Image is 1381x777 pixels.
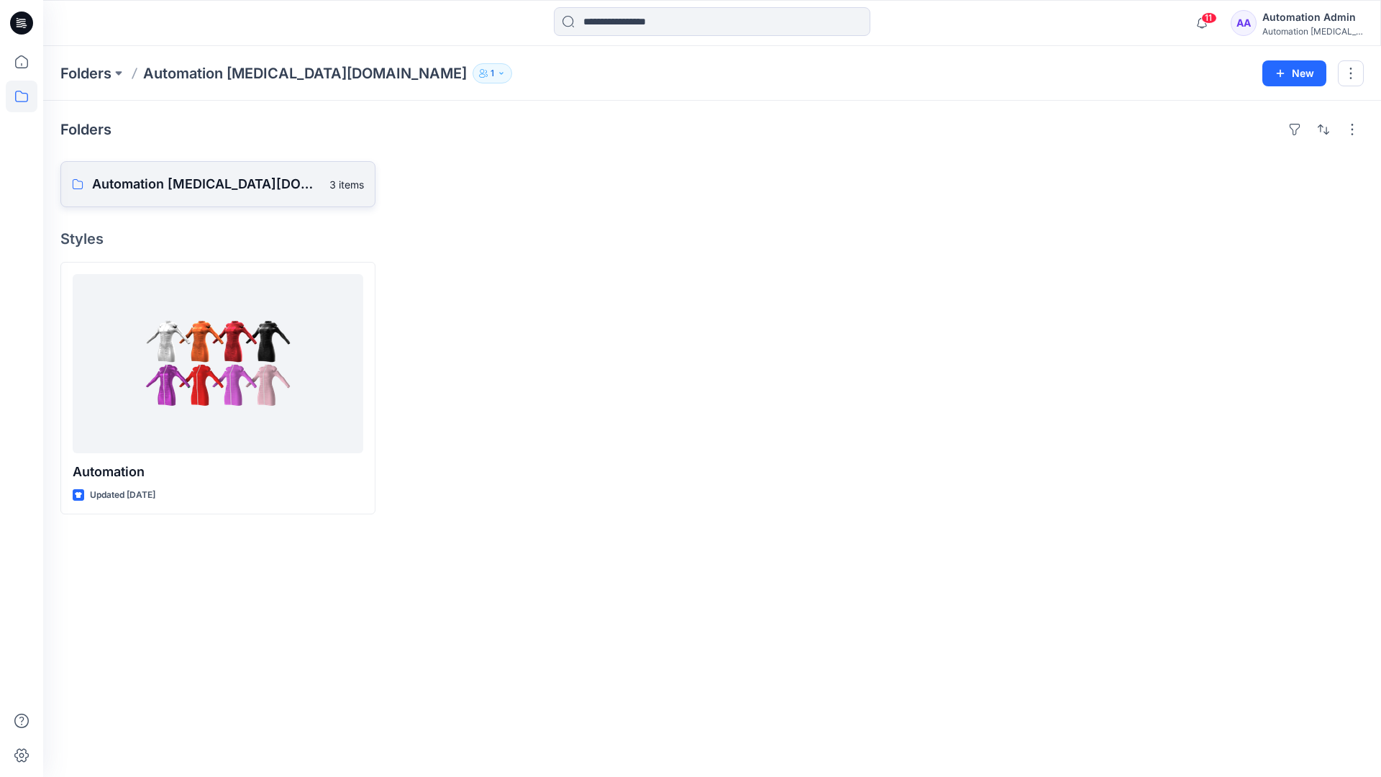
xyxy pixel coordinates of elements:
p: 3 items [329,177,364,192]
p: 1 [491,65,494,81]
p: Automation [MEDICAL_DATA][DOMAIN_NAME] Board [92,174,321,194]
a: Automation [73,274,363,453]
p: Updated [DATE] [90,488,155,503]
button: New [1262,60,1326,86]
div: Automation Admin [1262,9,1363,26]
h4: Styles [60,230,1364,247]
p: Automation [73,462,363,482]
button: 1 [473,63,512,83]
span: 11 [1201,12,1217,24]
a: Automation [MEDICAL_DATA][DOMAIN_NAME] Board3 items [60,161,375,207]
div: AA [1231,10,1257,36]
div: Automation [MEDICAL_DATA]... [1262,26,1363,37]
p: Automation [MEDICAL_DATA][DOMAIN_NAME] [143,63,467,83]
a: Folders [60,63,111,83]
h4: Folders [60,121,111,138]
